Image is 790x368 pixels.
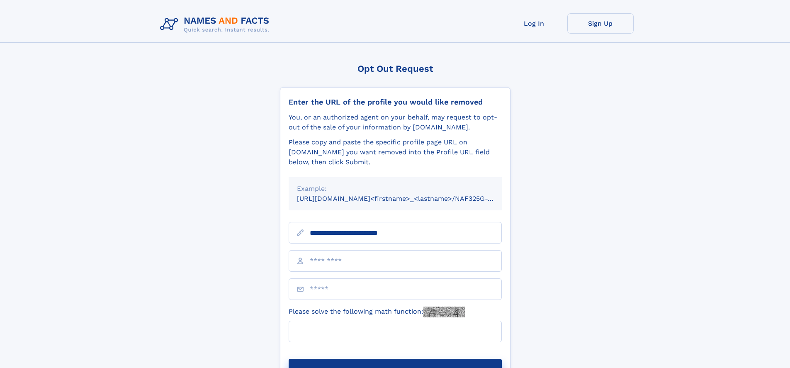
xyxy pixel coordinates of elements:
small: [URL][DOMAIN_NAME]<firstname>_<lastname>/NAF325G-xxxxxxxx [297,195,518,202]
div: Example: [297,184,493,194]
label: Please solve the following math function: [289,307,465,317]
div: Please copy and paste the specific profile page URL on [DOMAIN_NAME] you want removed into the Pr... [289,137,502,167]
div: Enter the URL of the profile you would like removed [289,97,502,107]
a: Sign Up [567,13,634,34]
a: Log In [501,13,567,34]
div: You, or an authorized agent on your behalf, may request to opt-out of the sale of your informatio... [289,112,502,132]
img: Logo Names and Facts [157,13,276,36]
div: Opt Out Request [280,63,510,74]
